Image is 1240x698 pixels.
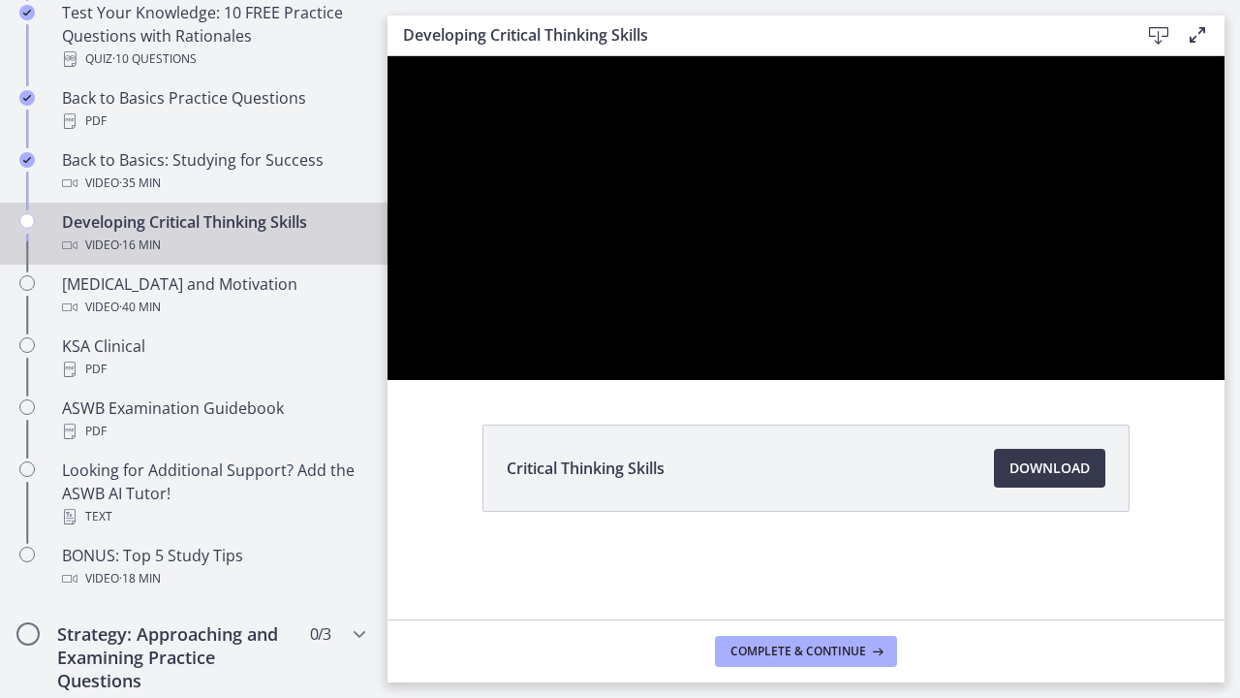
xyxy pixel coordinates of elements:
[310,622,330,646] span: 0 / 3
[387,56,1224,380] iframe: Video Lesson
[62,86,364,133] div: Back to Basics Practice Questions
[62,1,364,71] div: Test Your Knowledge: 10 FREE Practice Questions with Rationales
[19,5,35,20] i: Completed
[62,210,364,257] div: Developing Critical Thinking Skills
[62,172,364,195] div: Video
[994,449,1105,488] a: Download
[507,457,665,480] span: Critical Thinking Skills
[19,152,35,168] i: Completed
[1009,457,1090,480] span: Download
[62,334,364,381] div: KSA Clinical
[715,636,897,667] button: Complete & continue
[119,296,161,319] span: · 40 min
[730,644,866,659] span: Complete & continue
[19,90,35,106] i: Completed
[119,567,161,590] span: · 18 min
[62,544,364,590] div: BONUS: Top 5 Study Tips
[62,397,364,443] div: ASWB Examination Guidebook
[403,23,1108,47] h3: Developing Critical Thinking Skills
[62,358,364,381] div: PDF
[62,48,364,71] div: Quiz
[119,172,161,195] span: · 35 min
[119,234,161,257] span: · 16 min
[62,505,364,528] div: Text
[112,48,197,71] span: · 10 Questions
[62,296,364,319] div: Video
[62,272,364,319] div: [MEDICAL_DATA] and Motivation
[62,148,364,195] div: Back to Basics: Studying for Success
[62,459,364,528] div: Looking for Additional Support? Add the ASWB AI Tutor!
[62,110,364,133] div: PDF
[62,234,364,257] div: Video
[57,622,294,692] h2: Strategy: Approaching and Examining Practice Questions
[62,420,364,443] div: PDF
[62,567,364,590] div: Video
